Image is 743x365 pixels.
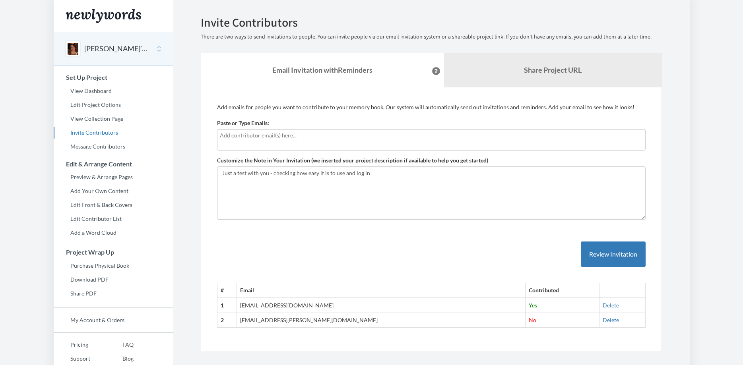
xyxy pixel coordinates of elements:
[54,288,173,299] a: Share PDF
[272,66,372,74] strong: Email Invitation with Reminders
[54,249,173,256] h3: Project Wrap Up
[54,260,173,272] a: Purchase Physical Book
[54,353,106,365] a: Support
[54,185,173,197] a: Add Your Own Content
[217,166,646,220] textarea: Just a test with you - checking how easy it is to use and log in
[54,113,173,125] a: View Collection Page
[84,44,149,54] button: [PERSON_NAME]’s 80th birthday
[217,283,237,298] th: #
[54,227,173,239] a: Add a Word Cloud
[217,156,488,164] label: Customize the Note in Your Invitation (we inserted your project description if available to help ...
[581,241,646,267] button: Review Invitation
[529,302,537,309] span: Yes
[529,317,536,323] span: No
[237,283,525,298] th: Email
[54,339,106,351] a: Pricing
[54,274,173,286] a: Download PDF
[201,16,662,29] h2: Invite Contributors
[525,283,599,298] th: Contributed
[201,33,662,41] p: There are two ways to send invitations to people. You can invite people via our email invitation ...
[106,339,134,351] a: FAQ
[217,298,237,313] th: 1
[603,302,619,309] a: Delete
[524,66,582,74] b: Share Project URL
[66,9,141,23] img: Newlywords logo
[54,141,173,153] a: Message Contributors
[54,85,173,97] a: View Dashboard
[603,317,619,323] a: Delete
[217,119,269,127] label: Paste or Type Emails:
[54,99,173,111] a: Edit Project Options
[54,314,173,326] a: My Account & Orders
[217,313,237,328] th: 2
[220,131,643,140] input: Add contributor email(s) here...
[106,353,134,365] a: Blog
[54,160,173,168] h3: Edit & Arrange Content
[54,199,173,211] a: Edit Front & Back Covers
[237,298,525,313] td: [EMAIL_ADDRESS][DOMAIN_NAME]
[54,213,173,225] a: Edit Contributor List
[54,127,173,139] a: Invite Contributors
[217,103,646,111] p: Add emails for people you want to contribute to your memory book. Our system will automatically s...
[54,171,173,183] a: Preview & Arrange Pages
[54,74,173,81] h3: Set Up Project
[237,313,525,328] td: [EMAIL_ADDRESS][PERSON_NAME][DOMAIN_NAME]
